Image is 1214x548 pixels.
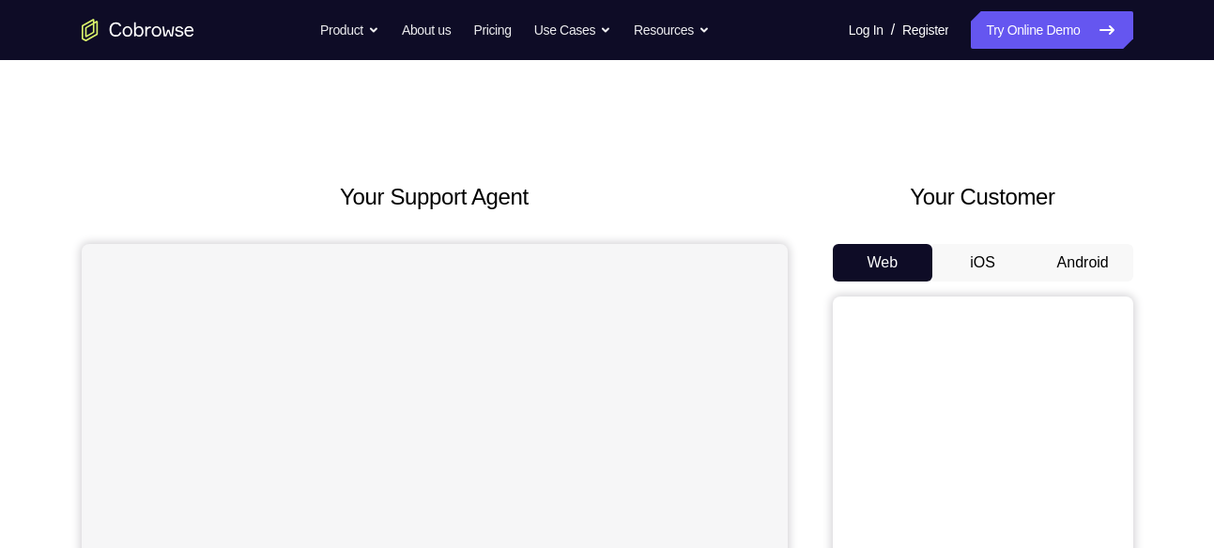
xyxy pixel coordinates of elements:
[1033,244,1133,282] button: Android
[891,19,895,41] span: /
[82,180,788,214] h2: Your Support Agent
[402,11,451,49] a: About us
[320,11,379,49] button: Product
[82,19,194,41] a: Go to the home page
[634,11,710,49] button: Resources
[971,11,1132,49] a: Try Online Demo
[902,11,948,49] a: Register
[932,244,1033,282] button: iOS
[534,11,611,49] button: Use Cases
[473,11,511,49] a: Pricing
[833,180,1133,214] h2: Your Customer
[849,11,884,49] a: Log In
[833,244,933,282] button: Web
